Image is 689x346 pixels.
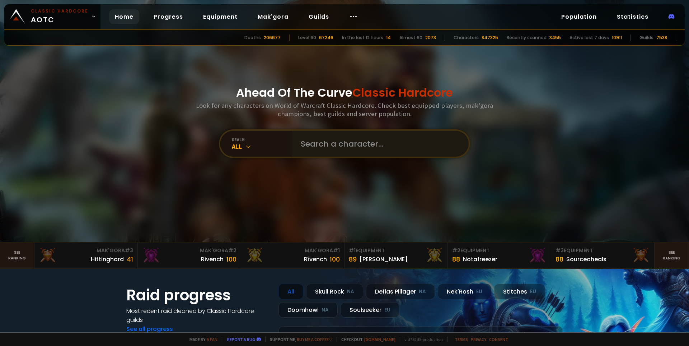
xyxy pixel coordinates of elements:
div: Mak'Gora [245,247,340,254]
h1: Raid progress [126,284,270,306]
div: Equipment [556,247,650,254]
small: EU [384,306,390,314]
div: Rivench [201,255,224,264]
small: EU [530,288,536,295]
span: AOTC [31,8,88,25]
h3: Look for any characters on World of Warcraft Classic Hardcore. Check best equipped players, mak'g... [193,101,496,118]
div: Characters [454,34,479,41]
span: # 2 [452,247,460,254]
a: Population [556,9,603,24]
div: Equipment [349,247,443,254]
small: EU [476,288,482,295]
div: All [232,142,292,151]
a: Guilds [303,9,335,24]
a: #3Equipment88Sourceoheals [551,243,655,268]
div: Rîvench [304,255,327,264]
a: Equipment [197,9,243,24]
div: Doomhowl [278,302,338,318]
span: # 1 [349,247,356,254]
div: 7538 [656,34,667,41]
a: Report a bug [227,337,255,342]
a: Home [109,9,139,24]
div: 88 [452,254,460,264]
div: Recently scanned [507,34,547,41]
small: Classic Hardcore [31,8,88,14]
span: # 2 [228,247,236,254]
div: [PERSON_NAME] [360,255,408,264]
div: Sourceoheals [566,255,606,264]
div: 100 [330,254,340,264]
div: 41 [127,254,133,264]
div: Level 60 [298,34,316,41]
a: Mak'gora [252,9,294,24]
div: realm [232,137,292,142]
h1: Ahead Of The Curve [236,84,453,101]
div: Hittinghard [91,255,124,264]
div: 10911 [612,34,622,41]
small: NA [347,288,354,295]
small: NA [419,288,426,295]
span: # 1 [333,247,340,254]
a: a fan [207,337,217,342]
div: 88 [556,254,563,264]
a: Buy me a coffee [297,337,332,342]
a: Privacy [471,337,486,342]
span: Checkout [337,337,395,342]
a: Statistics [611,9,654,24]
a: Mak'Gora#1Rîvench100 [241,243,344,268]
span: # 3 [125,247,133,254]
a: #1Equipment89[PERSON_NAME] [344,243,448,268]
div: Soulseeker [341,302,399,318]
a: See all progress [126,325,173,333]
div: 206677 [264,34,281,41]
div: Mak'Gora [39,247,133,254]
small: NA [322,306,329,314]
div: Stitches [494,284,545,299]
a: [DATE]zgpetri on godDefias Pillager8 /90 [278,326,563,345]
a: Seeranking [655,243,689,268]
span: Support me, [265,337,332,342]
div: In the last 12 hours [342,34,383,41]
a: #2Equipment88Notafreezer [448,243,551,268]
div: Skull Rock [306,284,363,299]
a: Consent [489,337,508,342]
a: Terms [455,337,468,342]
span: Made by [185,337,217,342]
div: 2073 [425,34,436,41]
div: 3455 [549,34,561,41]
span: v. d752d5 - production [400,337,443,342]
a: Mak'Gora#3Hittinghard41 [34,243,138,268]
div: All [278,284,303,299]
a: Classic HardcoreAOTC [4,4,100,29]
div: 100 [226,254,236,264]
div: Active last 7 days [570,34,609,41]
div: 67246 [319,34,333,41]
span: # 3 [556,247,564,254]
div: Guilds [639,34,653,41]
div: Mak'Gora [142,247,236,254]
div: Nek'Rosh [438,284,491,299]
h4: Most recent raid cleaned by Classic Hardcore guilds [126,306,270,324]
div: Equipment [452,247,547,254]
a: Mak'Gora#2Rivench100 [138,243,241,268]
span: Classic Hardcore [352,84,453,101]
div: 14 [386,34,391,41]
div: Deaths [244,34,261,41]
div: 89 [349,254,357,264]
input: Search a character... [296,131,460,157]
div: 847325 [482,34,498,41]
div: Notafreezer [463,255,497,264]
a: Progress [148,9,189,24]
div: Defias Pillager [366,284,435,299]
div: Almost 60 [399,34,422,41]
a: [DOMAIN_NAME] [364,337,395,342]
